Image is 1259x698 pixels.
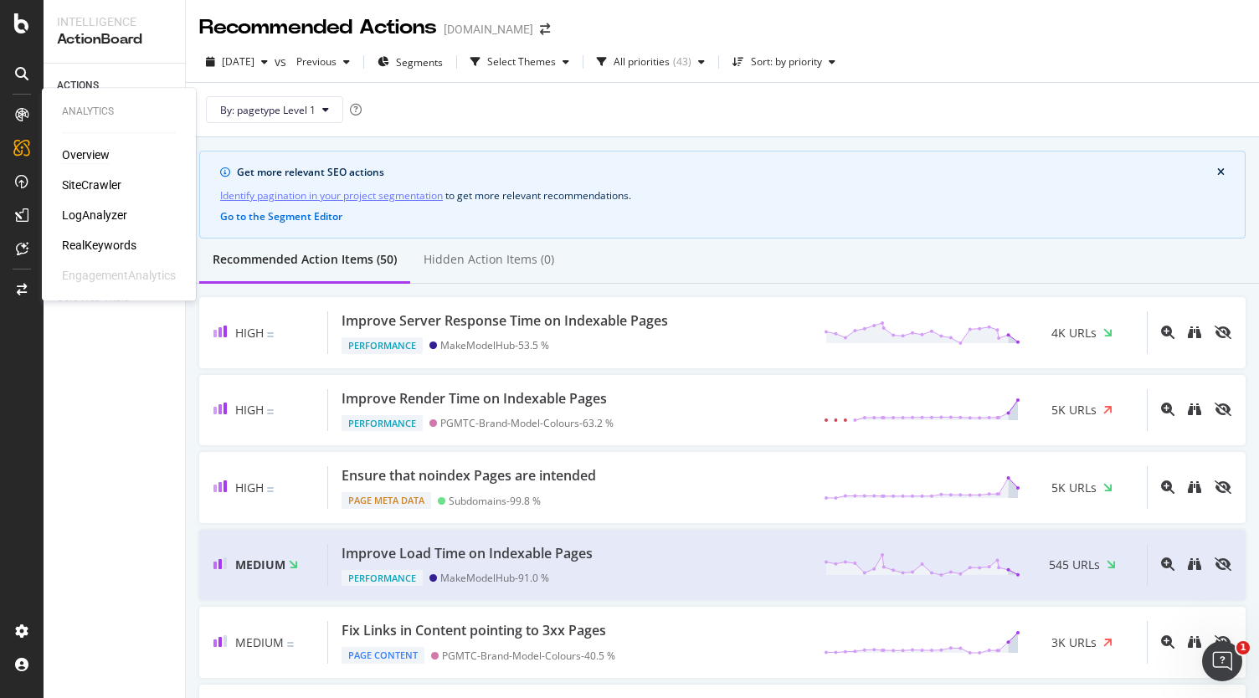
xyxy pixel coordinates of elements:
[424,251,554,268] div: Hidden Action Items (0)
[220,187,443,204] a: Identify pagination in your project segmentation
[1213,163,1229,182] button: close banner
[342,415,423,432] div: Performance
[62,267,176,284] div: EngagementAnalytics
[235,634,284,650] span: Medium
[290,54,337,69] span: Previous
[290,49,357,75] button: Previous
[287,642,294,647] img: Equal
[444,21,533,38] div: [DOMAIN_NAME]
[235,325,264,341] span: High
[1188,403,1201,416] div: binoculars
[396,55,443,69] span: Segments
[1161,480,1174,494] div: magnifying-glass-plus
[1188,634,1201,650] a: binoculars
[442,649,615,662] div: PGMTC-Brand-Model-Colours - 40.5 %
[199,151,1246,239] div: info banner
[1161,557,1174,571] div: magnifying-glass-plus
[206,96,343,123] button: By: pagetype Level 1
[57,77,173,95] a: ACTIONS
[726,49,842,75] button: Sort: by priority
[62,207,127,223] a: LogAnalyzer
[199,13,437,42] div: Recommended Actions
[220,211,342,223] button: Go to the Segment Editor
[440,339,549,352] div: MakeModelHub - 53.5 %
[1051,480,1097,496] span: 5K URLs
[1188,557,1201,571] div: binoculars
[235,480,264,495] span: High
[62,177,121,193] a: SiteCrawler
[199,49,275,75] button: [DATE]
[57,13,172,30] div: Intelligence
[1051,402,1097,418] span: 5K URLs
[62,237,136,254] a: RealKeywords
[342,621,606,640] div: Fix Links in Content pointing to 3xx Pages
[1188,480,1201,494] div: binoculars
[371,49,450,75] button: Segments
[222,54,254,69] span: 2025 Sep. 13th
[237,165,1217,180] div: Get more relevant SEO actions
[57,77,99,95] div: ACTIONS
[464,49,576,75] button: Select Themes
[1202,641,1242,681] iframe: Intercom live chat
[1188,480,1201,495] a: binoculars
[1215,635,1231,649] div: eye-slash
[1161,403,1174,416] div: magnifying-glass-plus
[1049,557,1100,573] span: 545 URLs
[235,557,285,572] span: Medium
[1188,325,1201,341] a: binoculars
[1215,557,1231,571] div: eye-slash
[614,57,670,67] div: All priorities
[342,570,423,587] div: Performance
[1188,557,1201,572] a: binoculars
[1051,634,1097,651] span: 3K URLs
[220,187,1225,204] div: to get more relevant recommendations .
[213,251,397,268] div: Recommended Action Items (50)
[267,332,274,337] img: Equal
[220,103,316,117] span: By: pagetype Level 1
[342,389,607,408] div: Improve Render Time on Indexable Pages
[487,57,556,67] div: Select Themes
[590,49,712,75] button: All priorities(43)
[342,544,593,563] div: Improve Load Time on Indexable Pages
[673,57,691,67] div: ( 43 )
[1188,402,1201,418] a: binoculars
[342,466,596,485] div: Ensure that noindex Pages are intended
[1188,326,1201,339] div: binoculars
[275,54,290,70] span: vs
[751,57,822,67] div: Sort: by priority
[342,311,668,331] div: Improve Server Response Time on Indexable Pages
[62,146,110,163] a: Overview
[1161,326,1174,339] div: magnifying-glass-plus
[267,487,274,492] img: Equal
[1051,325,1097,341] span: 4K URLs
[1215,403,1231,416] div: eye-slash
[57,30,172,49] div: ActionBoard
[540,23,550,35] div: arrow-right-arrow-left
[1188,635,1201,649] div: binoculars
[1215,480,1231,494] div: eye-slash
[342,492,431,509] div: Page Meta Data
[342,647,424,664] div: Page Content
[342,337,423,354] div: Performance
[1236,641,1250,654] span: 1
[1161,635,1174,649] div: magnifying-glass-plus
[267,409,274,414] img: Equal
[1215,326,1231,339] div: eye-slash
[440,572,549,584] div: MakeModelHub - 91.0 %
[235,402,264,418] span: High
[62,105,176,119] div: Analytics
[440,417,614,429] div: PGMTC-Brand-Model-Colours - 63.2 %
[449,495,541,507] div: Subdomains - 99.8 %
